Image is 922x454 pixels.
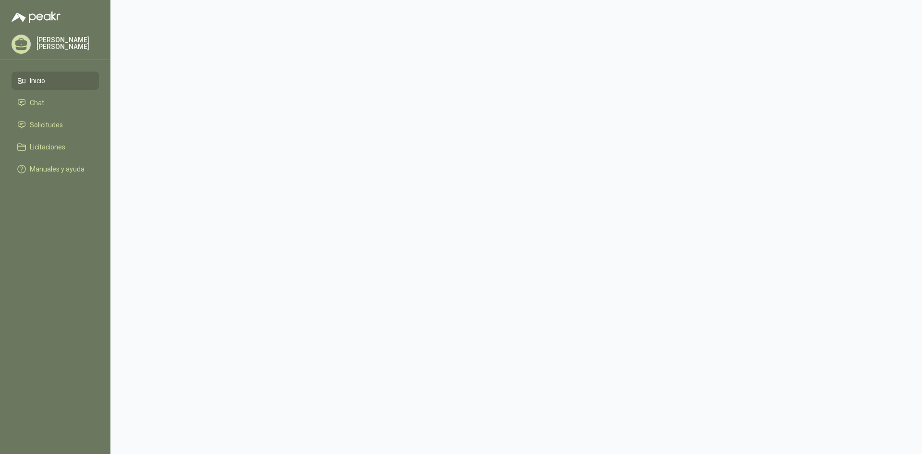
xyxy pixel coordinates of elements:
[12,116,99,134] a: Solicitudes
[36,37,99,50] p: [PERSON_NAME] [PERSON_NAME]
[12,160,99,178] a: Manuales y ayuda
[30,142,65,152] span: Licitaciones
[30,120,63,130] span: Solicitudes
[30,75,45,86] span: Inicio
[30,164,85,174] span: Manuales y ayuda
[30,98,44,108] span: Chat
[12,94,99,112] a: Chat
[12,12,61,23] img: Logo peakr
[12,72,99,90] a: Inicio
[12,138,99,156] a: Licitaciones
